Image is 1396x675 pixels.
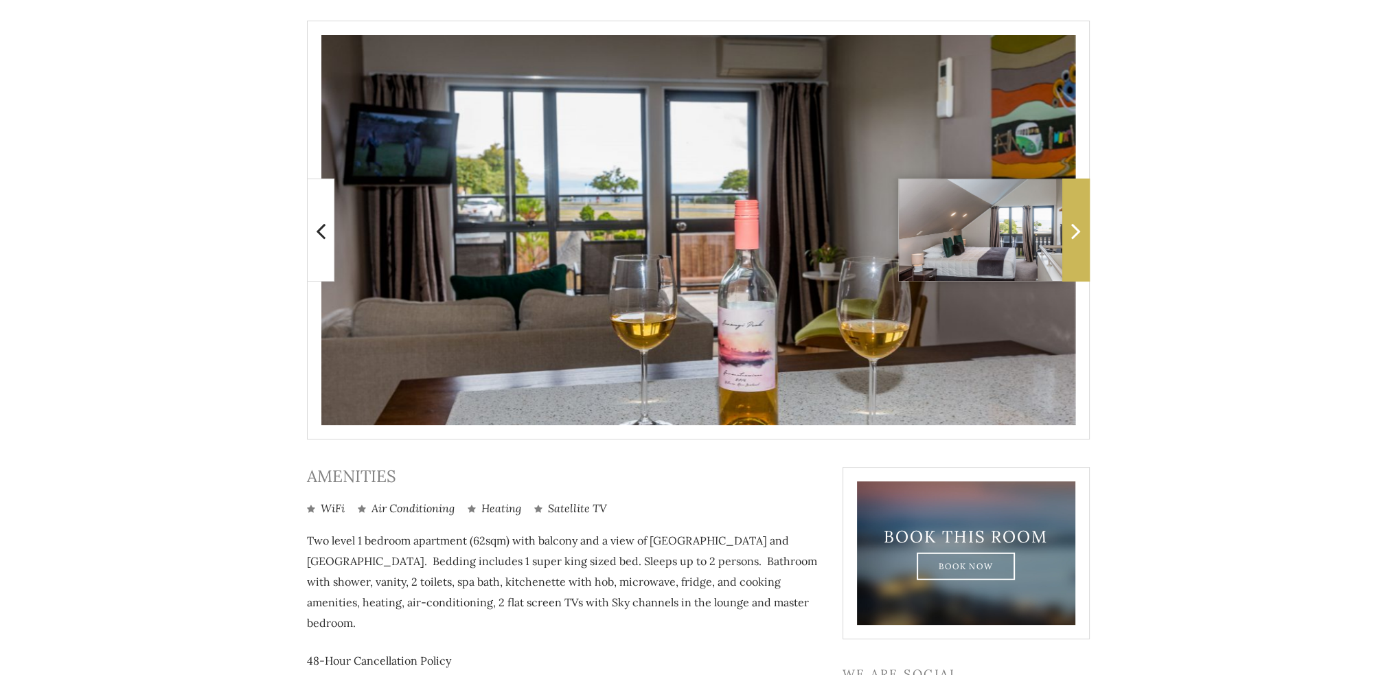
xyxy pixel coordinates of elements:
[468,501,521,516] li: Heating
[881,527,1051,547] h3: Book This Room
[917,552,1015,580] a: Book Now
[307,530,822,633] p: Two level 1 bedroom apartment (62sqm) with balcony and a view of [GEOGRAPHIC_DATA] and [GEOGRAPHI...
[307,467,822,487] h3: Amenities
[307,501,345,516] li: WiFi
[534,501,607,516] li: Satellite TV
[358,501,455,516] li: Air Conditioning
